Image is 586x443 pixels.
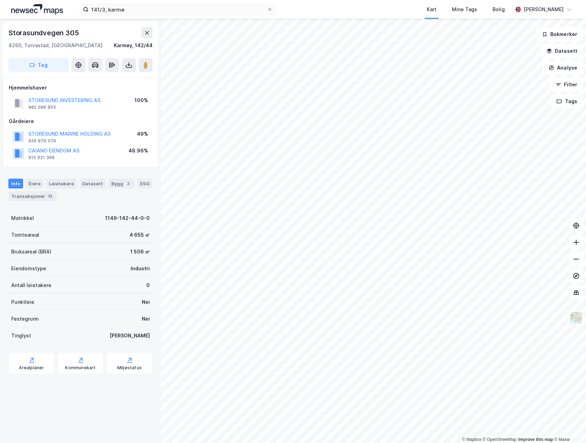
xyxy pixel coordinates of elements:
div: 929 979 079 [28,138,56,144]
div: Punktleie [11,298,34,306]
div: Arealplaner [19,365,44,371]
div: Datasett [79,179,106,188]
div: [PERSON_NAME] [524,5,564,14]
div: Eiendomstype [11,264,46,273]
a: Mapbox [462,437,481,442]
div: Mine Tags [452,5,477,14]
div: 2 [125,180,132,187]
div: Tinglyst [11,331,31,340]
div: 4260, Torvastad, [GEOGRAPHIC_DATA] [8,41,103,50]
div: Leietakere [46,179,77,188]
div: Eiere [26,179,43,188]
div: 13 [47,193,54,200]
div: Kontrollprogram for chat [551,409,586,443]
div: 1 506 ㎡ [130,248,150,256]
div: Storasundvegen 305 [8,27,80,38]
div: 1149-142-44-0-0 [105,214,150,222]
div: Hjemmelshaver [9,84,152,92]
img: Z [570,311,583,324]
div: 982 096 855 [28,105,56,110]
div: 4 655 ㎡ [130,231,150,239]
div: Info [8,179,23,188]
button: Filter [550,78,583,92]
iframe: Chat Widget [551,409,586,443]
div: 49% [137,130,148,138]
div: Kommunekart [65,365,96,371]
div: Kart [427,5,437,14]
button: Tag [8,58,69,72]
div: Miljøstatus [117,365,142,371]
a: Improve this map [518,437,553,442]
div: Industri [131,264,150,273]
img: logo.a4113a55bc3d86da70a041830d287a7e.svg [11,4,63,15]
div: [PERSON_NAME] [110,331,150,340]
div: Bruksareal (BRA) [11,248,51,256]
button: Analyse [543,61,583,75]
div: Nei [142,315,150,323]
div: Gårdeiere [9,117,152,126]
div: Karmøy, 142/44 [114,41,153,50]
div: 0 [146,281,150,290]
div: Bolig [493,5,505,14]
div: 915 621 368 [28,155,55,160]
div: Nei [142,298,150,306]
button: Datasett [540,44,583,58]
button: Bokmerker [536,27,583,41]
div: Transaksjoner [8,191,56,201]
div: Antall leietakere [11,281,51,290]
div: 48.96% [128,147,148,155]
div: Tomteareal [11,231,39,239]
div: Bygg [109,179,134,188]
div: 100% [134,96,148,105]
a: OpenStreetMap [483,437,517,442]
div: ESG [137,179,152,188]
div: Matrikkel [11,214,34,222]
input: Søk på adresse, matrikkel, gårdeiere, leietakere eller personer [89,4,267,15]
button: Tags [551,94,583,108]
div: Festegrunn [11,315,39,323]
